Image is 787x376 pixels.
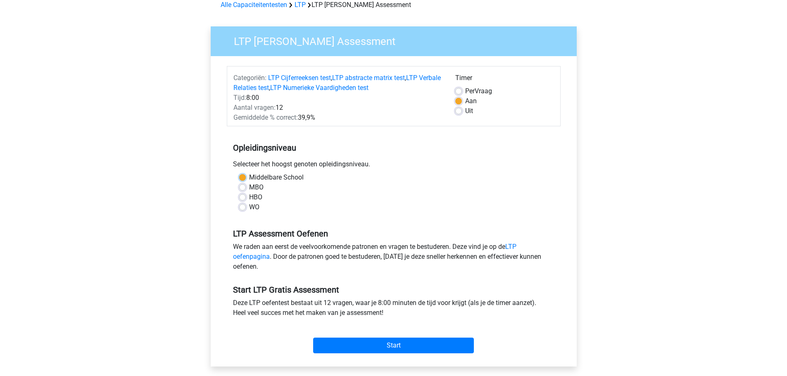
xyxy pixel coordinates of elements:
span: Aantal vragen: [233,104,276,111]
div: We raden aan eerst de veelvoorkomende patronen en vragen te bestuderen. Deze vind je op de . Door... [227,242,561,275]
div: Deze LTP oefentest bestaat uit 12 vragen, waar je 8:00 minuten de tijd voor krijgt (als je de tim... [227,298,561,321]
span: Gemiddelde % correct: [233,114,298,121]
h5: LTP Assessment Oefenen [233,229,554,239]
a: LTP abstracte matrix test [332,74,405,82]
span: Tijd: [233,94,246,102]
div: Timer [455,73,554,86]
label: Vraag [465,86,492,96]
h5: Opleidingsniveau [233,140,554,156]
label: MBO [249,182,264,192]
div: 12 [227,103,449,113]
label: HBO [249,192,262,202]
label: Uit [465,106,473,116]
input: Start [313,338,474,353]
span: Per [465,87,475,95]
div: 8:00 [227,93,449,103]
a: Alle Capaciteitentesten [221,1,287,9]
label: WO [249,202,259,212]
a: LTP [295,1,306,9]
a: LTP Numerieke Vaardigheden test [270,84,369,92]
h3: LTP [PERSON_NAME] Assessment [224,32,571,48]
label: Aan [465,96,477,106]
div: 39,9% [227,113,449,123]
h5: Start LTP Gratis Assessment [233,285,554,295]
span: Categoriën: [233,74,266,82]
label: Middelbare School [249,173,304,182]
div: , , , [227,73,449,93]
a: LTP Cijferreeksen test [268,74,331,82]
div: Selecteer het hoogst genoten opleidingsniveau. [227,159,561,173]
